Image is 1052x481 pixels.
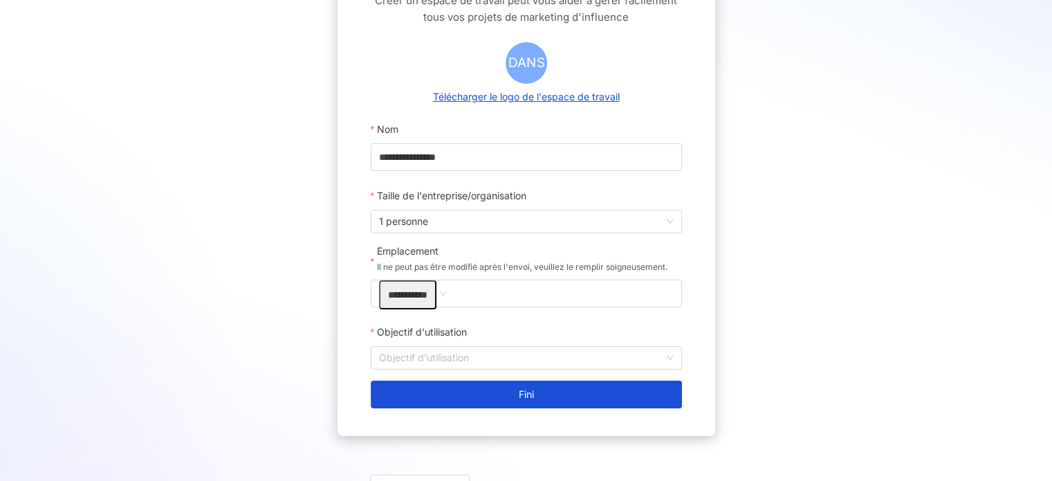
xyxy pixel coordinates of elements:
[371,143,682,171] input: Nom
[377,190,526,201] font: Taille de l'entreprise/organisation
[429,89,624,105] button: Télécharger le logo de l'espace de travail
[519,388,534,400] font: Fini
[371,381,682,408] button: Fini
[371,318,477,346] label: Objectif d'utilisation
[371,182,536,210] label: Taille de l'entreprise/organisation
[379,210,674,233] span: 1 personne
[433,91,620,102] font: Télécharger le logo de l'espace de travail
[508,55,544,71] font: DANS
[371,116,408,143] label: Nom
[377,262,667,272] font: Il ne peut pas être modifié après l'envoi, veuillez le remplir soigneusement.
[379,215,428,227] font: 1 personne
[377,326,467,338] font: Objectif d'utilisation
[377,245,439,257] font: Emplacement
[439,289,447,298] span: vers le bas
[377,123,398,135] font: Nom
